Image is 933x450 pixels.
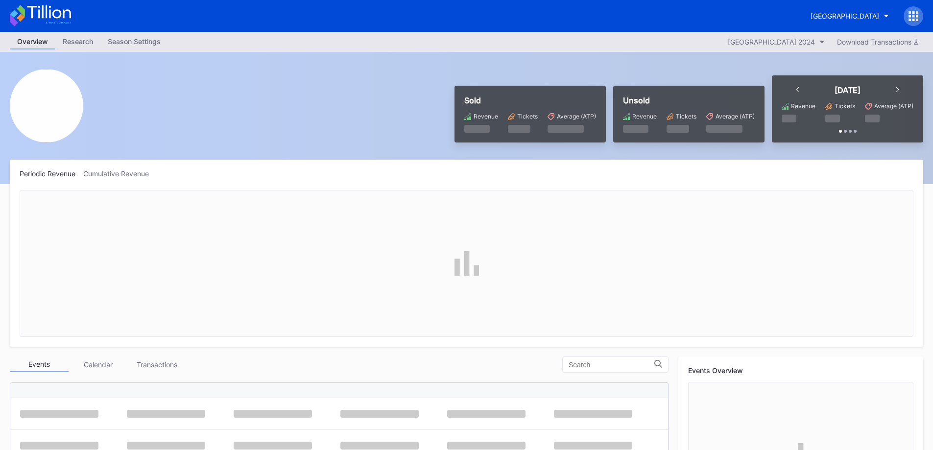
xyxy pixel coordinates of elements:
div: Revenue [474,113,498,120]
div: Average (ATP) [874,102,913,110]
div: [GEOGRAPHIC_DATA] [811,12,879,20]
div: Download Transactions [837,38,918,46]
div: Season Settings [100,34,168,48]
div: Events Overview [688,366,913,375]
div: Research [55,34,100,48]
input: Search [569,361,654,369]
div: [GEOGRAPHIC_DATA] 2024 [728,38,815,46]
div: Calendar [69,357,127,372]
div: Revenue [632,113,657,120]
div: Sold [464,95,596,105]
div: Unsold [623,95,755,105]
div: Transactions [127,357,186,372]
div: Events [10,357,69,372]
div: Tickets [835,102,855,110]
a: Overview [10,34,55,49]
a: Research [55,34,100,49]
button: Download Transactions [832,35,923,48]
div: Revenue [791,102,815,110]
a: Season Settings [100,34,168,49]
button: [GEOGRAPHIC_DATA] [803,7,896,25]
div: Periodic Revenue [20,169,83,178]
div: Average (ATP) [557,113,596,120]
div: Average (ATP) [716,113,755,120]
div: Tickets [676,113,696,120]
button: [GEOGRAPHIC_DATA] 2024 [723,35,830,48]
div: Tickets [517,113,538,120]
div: [DATE] [835,85,861,95]
div: Cumulative Revenue [83,169,157,178]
